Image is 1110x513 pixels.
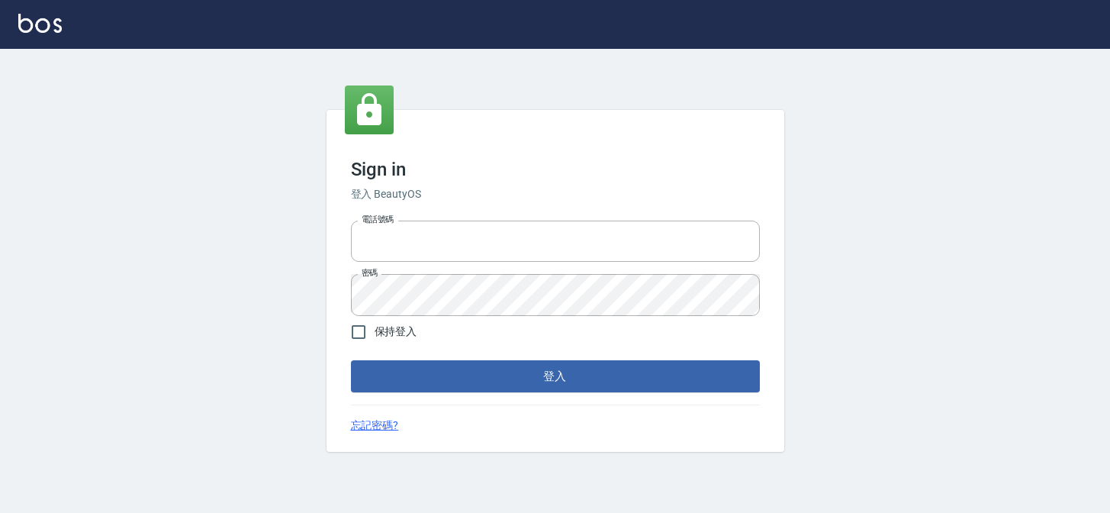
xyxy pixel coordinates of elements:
[351,418,399,434] a: 忘記密碼?
[351,159,760,180] h3: Sign in
[351,186,760,202] h6: 登入 BeautyOS
[18,14,62,33] img: Logo
[362,214,394,225] label: 電話號碼
[351,360,760,392] button: 登入
[362,267,378,279] label: 密碼
[375,324,417,340] span: 保持登入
